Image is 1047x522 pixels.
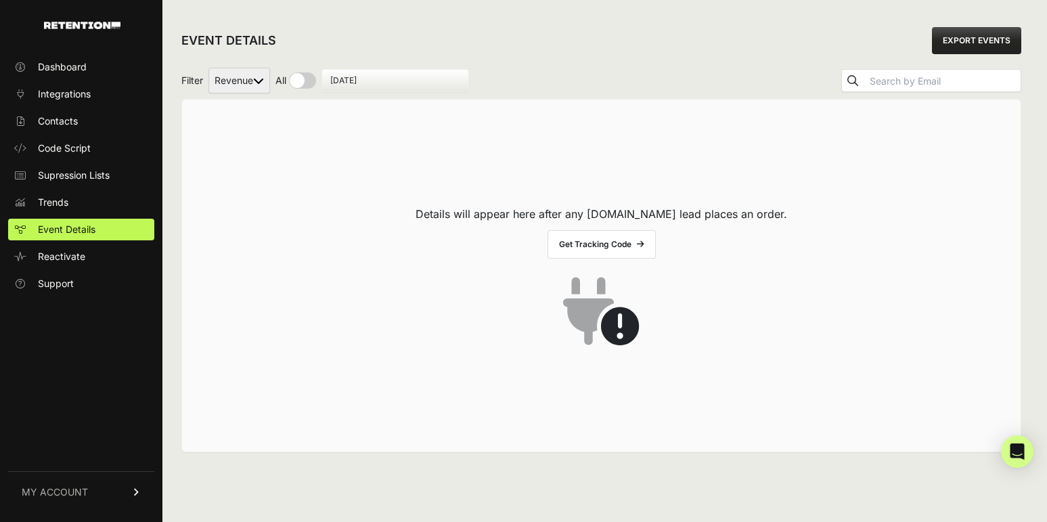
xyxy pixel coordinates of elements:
select: Filter [208,68,270,93]
span: Support [38,277,74,290]
span: Supression Lists [38,169,110,182]
p: Details will appear here after any [DOMAIN_NAME] lead places an order. [416,206,787,222]
a: Dashboard [8,56,154,78]
span: MY ACCOUNT [22,485,88,499]
a: Supression Lists [8,165,154,186]
span: Event Details [38,223,95,236]
span: Trends [38,196,68,209]
h2: EVENT DETAILS [181,31,276,50]
a: EXPORT EVENTS [932,27,1021,54]
span: Filter [181,74,203,87]
div: Open Intercom Messenger [1001,435,1033,468]
a: Get Tracking Code [548,230,656,259]
a: MY ACCOUNT [8,471,154,513]
a: Code Script [8,137,154,159]
span: Code Script [38,142,91,155]
span: Reactivate [38,250,85,263]
a: Reactivate [8,246,154,267]
a: Contacts [8,110,154,132]
input: Search by Email [867,72,1021,91]
a: Event Details [8,219,154,240]
a: Integrations [8,83,154,105]
a: Support [8,273,154,295]
span: Integrations [38,87,91,101]
span: Dashboard [38,60,87,74]
span: Contacts [38,114,78,128]
img: Retention.com [44,22,120,29]
a: Trends [8,192,154,213]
